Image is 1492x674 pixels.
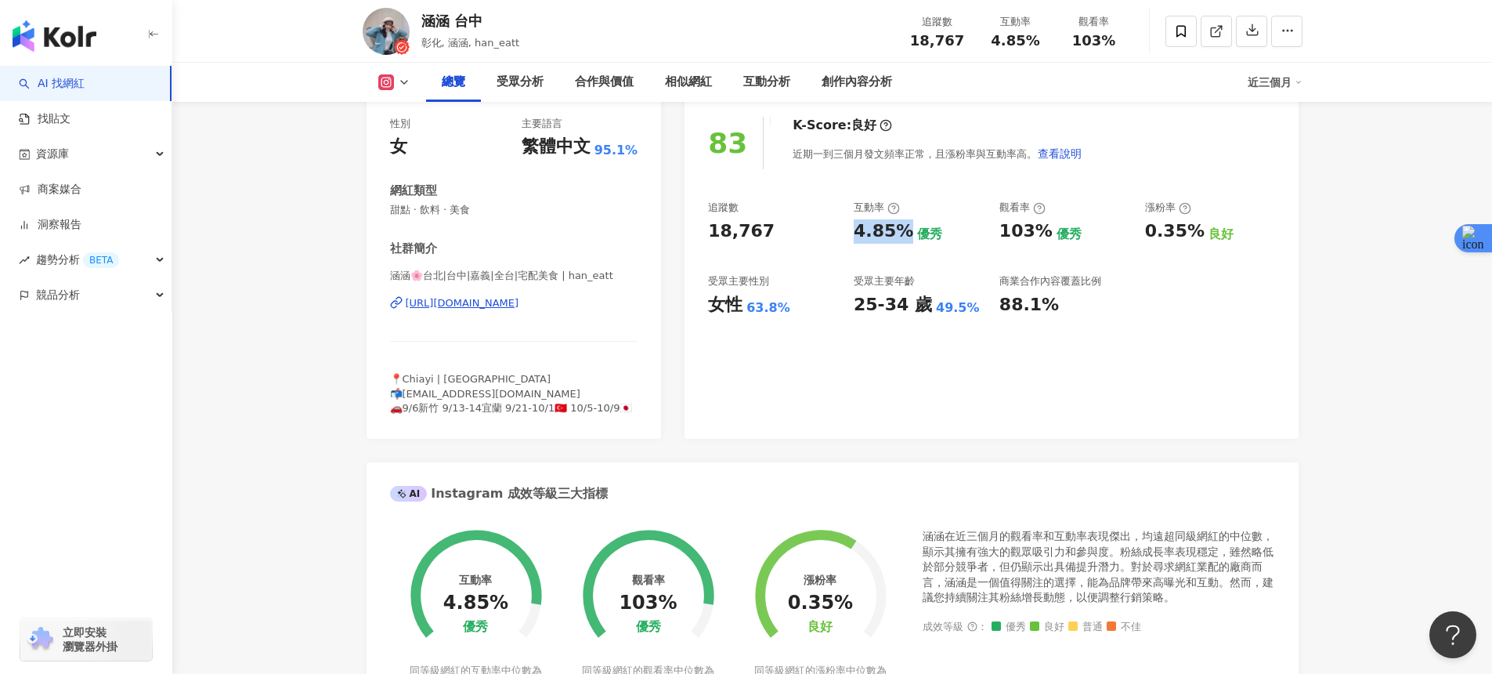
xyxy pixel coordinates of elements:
[19,217,81,233] a: 洞察報告
[497,73,544,92] div: 受眾分析
[992,621,1026,633] span: 優秀
[1064,14,1124,30] div: 觀看率
[793,117,892,134] div: K-Score :
[390,183,437,199] div: 網紅類型
[522,135,591,159] div: 繁體中文
[1037,138,1082,169] button: 查看說明
[390,117,410,131] div: 性別
[822,73,892,92] div: 創作內容分析
[442,73,465,92] div: 總覽
[19,255,30,266] span: rise
[443,592,508,614] div: 4.85%
[1107,621,1141,633] span: 不佳
[1145,201,1191,215] div: 漲粉率
[20,618,152,661] a: chrome extension立即安裝 瀏覽器外掛
[1145,219,1205,244] div: 0.35%
[619,592,677,614] div: 103%
[804,574,836,586] div: 漲粉率
[743,73,790,92] div: 互動分析
[665,73,712,92] div: 相似網紅
[999,219,1053,244] div: 103%
[363,8,410,55] img: KOL Avatar
[917,226,942,243] div: 優秀
[923,621,1275,633] div: 成效等級 ：
[1057,226,1082,243] div: 優秀
[19,111,70,127] a: 找貼文
[522,117,562,131] div: 主要語言
[406,296,519,310] div: [URL][DOMAIN_NAME]
[986,14,1046,30] div: 互動率
[575,73,634,92] div: 合作與價值
[788,592,853,614] div: 0.35%
[25,627,56,652] img: chrome extension
[390,135,407,159] div: 女
[807,620,833,635] div: 良好
[999,274,1101,288] div: 商業合作內容覆蓋比例
[854,201,900,215] div: 互動率
[19,182,81,197] a: 商案媒合
[390,296,638,310] a: [URL][DOMAIN_NAME]
[908,14,967,30] div: 追蹤數
[36,277,80,313] span: 競品分析
[793,138,1082,169] div: 近期一到三個月發文頻率正常，且漲粉率與互動率高。
[36,242,119,277] span: 趨勢分析
[708,201,739,215] div: 追蹤數
[854,274,915,288] div: 受眾主要年齡
[851,117,876,134] div: 良好
[390,241,437,257] div: 社群簡介
[63,625,117,654] span: 立即安裝 瀏覽器外掛
[636,620,661,635] div: 優秀
[708,293,742,317] div: 女性
[910,32,964,49] span: 18,767
[390,485,608,502] div: Instagram 成效等級三大指標
[746,299,790,317] div: 63.8%
[854,293,932,317] div: 25-34 歲
[594,142,638,159] span: 95.1%
[390,486,428,502] div: AI
[19,76,85,92] a: searchAI 找網紅
[390,269,638,283] span: 涵涵🌸台北|台中|嘉義|全台|宅配美食 | han_eatt
[999,201,1046,215] div: 觀看率
[708,127,747,159] div: 83
[708,219,775,244] div: 18,767
[1248,70,1302,95] div: 近三個月
[1208,226,1234,243] div: 良好
[83,252,119,268] div: BETA
[463,620,488,635] div: 優秀
[13,20,96,52] img: logo
[1068,621,1103,633] span: 普通
[1429,611,1476,658] iframe: Help Scout Beacon - Open
[390,373,633,413] span: 📍Chiayi | [GEOGRAPHIC_DATA] 📬[EMAIL_ADDRESS][DOMAIN_NAME] 🚗9/6新竹 9/13-14宜蘭 9/21-10/1🇹🇷 10/5-10/9🇯🇵
[854,219,913,244] div: 4.85%
[632,574,665,586] div: 觀看率
[459,574,492,586] div: 互動率
[1038,147,1082,160] span: 查看說明
[923,529,1275,606] div: 涵涵在近三個月的觀看率和互動率表現傑出，均遠超同級網紅的中位數，顯示其擁有強大的觀眾吸引力和參與度。粉絲成長率表現穩定，雖然略低於部分競爭者，但仍顯示出具備提升潛力。對於尋求網紅業配的廠商而言，...
[999,293,1059,317] div: 88.1%
[36,136,69,172] span: 資源庫
[936,299,980,317] div: 49.5%
[421,11,520,31] div: 涵涵 台中
[1030,621,1064,633] span: 良好
[708,274,769,288] div: 受眾主要性別
[421,37,520,49] span: 彰化, 涵涵, han_eatt
[1072,33,1116,49] span: 103%
[991,33,1039,49] span: 4.85%
[390,203,638,217] span: 甜點 · 飲料 · 美食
